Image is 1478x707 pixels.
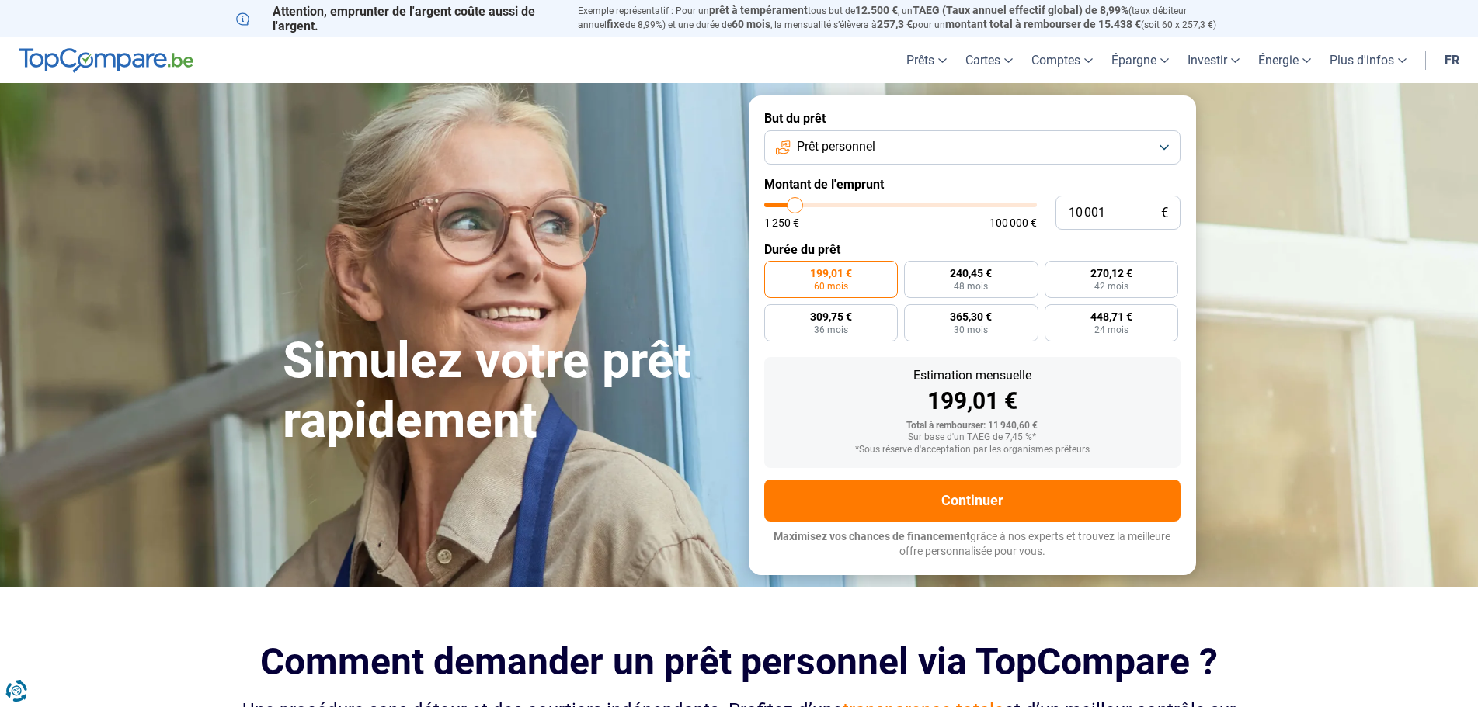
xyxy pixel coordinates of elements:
[950,268,992,279] span: 240,45 €
[764,529,1181,560] p: grâce à nos experts et trouvez la meilleure offre personnalisée pour vous.
[283,331,730,451] h1: Simulez votre prêt rapidement
[814,282,848,291] span: 60 mois
[1161,206,1168,220] span: €
[1249,37,1320,83] a: Énergie
[945,18,1141,30] span: montant total à rembourser de 15.438 €
[764,480,1181,522] button: Continuer
[913,4,1128,16] span: TAEG (Taux annuel effectif global) de 8,99%
[774,530,970,542] span: Maximisez vos chances de financement
[607,18,625,30] span: fixe
[1090,268,1132,279] span: 270,12 €
[1090,311,1132,322] span: 448,71 €
[709,4,808,16] span: prêt à tempérament
[989,217,1037,228] span: 100 000 €
[777,369,1168,382] div: Estimation mensuelle
[954,282,988,291] span: 48 mois
[732,18,770,30] span: 60 mois
[877,18,913,30] span: 257,3 €
[950,311,992,322] span: 365,30 €
[777,390,1168,413] div: 199,01 €
[1094,325,1128,334] span: 24 mois
[764,242,1181,257] label: Durée du prêt
[777,421,1168,431] div: Total à rembourser: 11 940,60 €
[810,311,852,322] span: 309,75 €
[764,217,799,228] span: 1 250 €
[1102,37,1178,83] a: Épargne
[1435,37,1469,83] a: fr
[810,268,852,279] span: 199,01 €
[954,325,988,334] span: 30 mois
[797,138,875,155] span: Prêt personnel
[777,445,1168,456] div: *Sous réserve d'acceptation par les organismes prêteurs
[236,4,559,33] p: Attention, emprunter de l'argent coûte aussi de l'argent.
[897,37,956,83] a: Prêts
[1178,37,1249,83] a: Investir
[956,37,1022,83] a: Cartes
[1094,282,1128,291] span: 42 mois
[764,130,1181,165] button: Prêt personnel
[764,111,1181,126] label: But du prêt
[777,432,1168,443] div: Sur base d'un TAEG de 7,45 %*
[855,4,898,16] span: 12.500 €
[578,4,1243,32] p: Exemple représentatif : Pour un tous but de , un (taux débiteur annuel de 8,99%) et une durée de ...
[236,640,1243,683] h2: Comment demander un prêt personnel via TopCompare ?
[1022,37,1102,83] a: Comptes
[19,48,193,73] img: TopCompare
[1320,37,1416,83] a: Plus d'infos
[814,325,848,334] span: 36 mois
[764,177,1181,192] label: Montant de l'emprunt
